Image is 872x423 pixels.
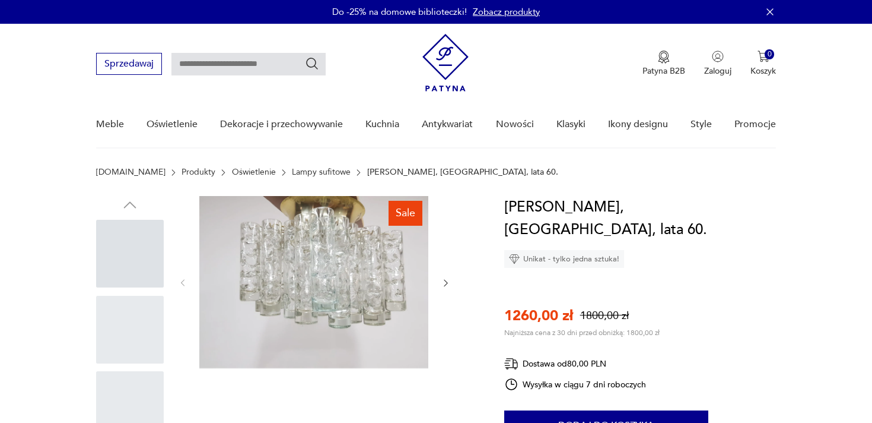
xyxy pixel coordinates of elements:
div: Wysyłka w ciągu 7 dni roboczych [504,377,647,392]
p: 1800,00 zł [580,308,629,323]
a: Meble [96,102,124,147]
img: Ikona medalu [658,50,670,64]
button: Patyna B2B [642,50,685,77]
p: [PERSON_NAME], [GEOGRAPHIC_DATA], lata 60. [367,168,558,177]
div: Dostawa od 80,00 PLN [504,356,647,371]
p: Patyna B2B [642,65,685,77]
a: Produkty [182,168,215,177]
img: Ikona diamentu [509,254,520,264]
a: Ikony designu [608,102,668,147]
h1: [PERSON_NAME], [GEOGRAPHIC_DATA], lata 60. [504,196,776,241]
button: Zaloguj [704,50,731,77]
p: Koszyk [750,65,776,77]
a: Promocje [734,102,776,147]
img: Patyna - sklep z meblami i dekoracjami vintage [422,34,469,91]
p: Zaloguj [704,65,731,77]
a: Dekoracje i przechowywanie [220,102,343,147]
button: Sprzedawaj [96,53,162,75]
a: Oświetlenie [232,168,276,177]
a: Klasyki [556,102,585,147]
img: Ikonka użytkownika [712,50,724,62]
a: Sprzedawaj [96,61,162,69]
p: 1260,00 zł [504,306,573,326]
img: Ikona koszyka [758,50,769,62]
a: [DOMAIN_NAME] [96,168,166,177]
p: Najniższa cena z 30 dni przed obniżką: 1800,00 zł [504,328,660,337]
a: Oświetlenie [147,102,198,147]
button: 0Koszyk [750,50,776,77]
a: Nowości [496,102,534,147]
img: Zdjęcie produktu Lampa Doria, Niemcy, lata 60. [199,196,428,368]
div: Unikat - tylko jedna sztuka! [504,250,624,268]
div: 0 [765,49,775,59]
div: Sale [389,201,422,226]
a: Kuchnia [365,102,399,147]
a: Zobacz produkty [473,6,540,18]
p: Do -25% na domowe biblioteczki! [332,6,467,18]
img: Ikona dostawy [504,356,518,371]
a: Ikona medaluPatyna B2B [642,50,685,77]
a: Lampy sufitowe [292,168,351,177]
button: Szukaj [305,56,319,71]
a: Antykwariat [422,102,473,147]
a: Style [690,102,712,147]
